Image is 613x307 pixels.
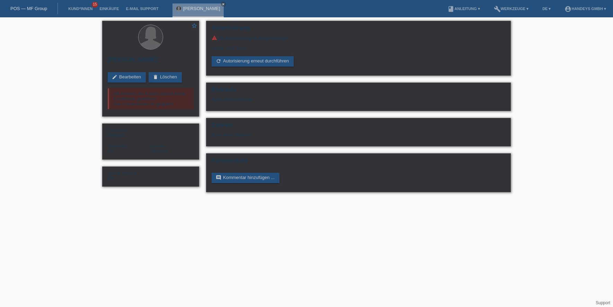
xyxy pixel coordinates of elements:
[108,171,137,175] span: Externe Referenz
[191,23,197,29] i: star_border
[212,97,505,107] div: Noch keine Einkäufe
[108,148,114,154] span: Schweiz
[221,2,226,7] a: close
[212,56,294,67] a: refreshAutorisierung erneut durchführen
[191,23,197,30] a: star_border
[108,72,146,83] a: editBearbeiten
[539,7,554,11] a: DE ▾
[565,6,571,12] i: account_circle
[149,72,182,83] a: deleteLöschen
[561,7,610,11] a: account_circleHandeys GmbH ▾
[444,7,483,11] a: bookAnleitung ▾
[212,122,505,132] h2: Dateien
[212,132,423,137] div: Noch keine Dateien
[123,7,162,11] a: E-Mail Support
[490,7,532,11] a: buildWerkzeuge ▾
[212,41,505,51] div: Limite: CHF 0.00
[596,300,610,305] a: Support
[108,56,194,67] h2: [PERSON_NAME]
[10,6,47,11] a: POS — MF Group
[212,35,217,41] i: warning
[108,144,127,148] span: Nationalität
[212,25,505,35] h2: Autorisierung
[108,170,151,181] div: EK
[494,6,501,12] i: build
[151,144,165,148] span: Sprache
[92,2,98,8] span: 15
[183,6,220,11] a: [PERSON_NAME]
[153,74,158,80] i: delete
[216,58,221,64] i: refresh
[212,157,505,168] h2: Kommentare
[151,148,167,154] span: Deutsch
[216,175,221,180] i: comment
[112,74,117,80] i: edit
[96,7,122,11] a: Einkäufe
[65,7,96,11] a: Kund*innen
[222,2,225,6] i: close
[108,128,127,132] span: Geschlecht
[108,88,194,109] div: Wir können der Kundin aktuell keine Kreditlimite gewähren. Das Kundenkonto ist gesperrt.
[212,86,505,97] h2: Einkäufe
[212,173,279,183] a: commentKommentar hinzufügen ...
[108,127,151,138] div: Weiblich
[447,6,454,12] i: book
[212,35,505,41] div: Die Autorisierung ist fehlgeschlagen.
